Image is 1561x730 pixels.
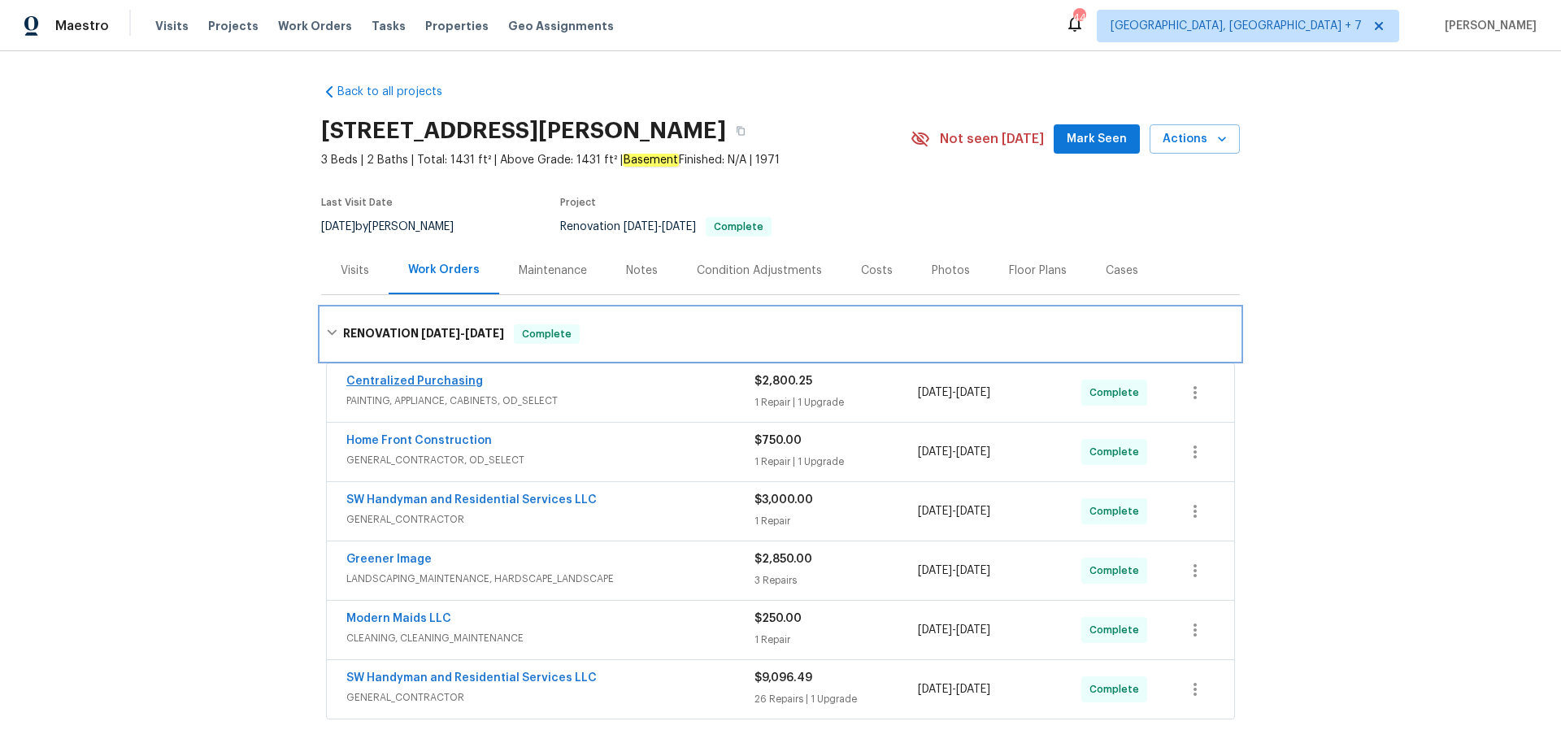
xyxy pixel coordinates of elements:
[861,263,893,279] div: Costs
[754,454,918,470] div: 1 Repair | 1 Upgrade
[956,684,990,695] span: [DATE]
[1089,385,1146,401] span: Complete
[1089,503,1146,519] span: Complete
[956,446,990,458] span: [DATE]
[346,452,754,468] span: GENERAL_CONTRACTOR, OD_SELECT
[346,435,492,446] a: Home Front Construction
[754,394,918,411] div: 1 Repair | 1 Upgrade
[624,221,696,232] span: -
[1150,124,1240,154] button: Actions
[940,131,1044,147] span: Not seen [DATE]
[321,308,1240,360] div: RENOVATION [DATE]-[DATE]Complete
[624,221,658,232] span: [DATE]
[515,326,578,342] span: Complete
[321,217,473,237] div: by [PERSON_NAME]
[321,198,393,207] span: Last Visit Date
[918,684,952,695] span: [DATE]
[519,263,587,279] div: Maintenance
[754,572,918,589] div: 3 Repairs
[1054,124,1140,154] button: Mark Seen
[55,18,109,34] span: Maestro
[754,435,802,446] span: $750.00
[346,494,597,506] a: SW Handyman and Residential Services LLC
[918,444,990,460] span: -
[754,613,802,624] span: $250.00
[754,554,812,565] span: $2,850.00
[1163,129,1227,150] span: Actions
[425,18,489,34] span: Properties
[754,691,918,707] div: 26 Repairs | 1 Upgrade
[623,154,679,167] em: Basement
[918,681,990,697] span: -
[918,624,952,636] span: [DATE]
[346,613,451,624] a: Modern Maids LLC
[956,506,990,517] span: [DATE]
[754,494,813,506] span: $3,000.00
[321,221,355,232] span: [DATE]
[956,624,990,636] span: [DATE]
[726,116,755,146] button: Copy Address
[343,324,504,344] h6: RENOVATION
[346,672,597,684] a: SW Handyman and Residential Services LLC
[421,328,460,339] span: [DATE]
[421,328,504,339] span: -
[208,18,259,34] span: Projects
[754,632,918,648] div: 1 Repair
[626,263,658,279] div: Notes
[1089,681,1146,697] span: Complete
[707,222,770,232] span: Complete
[1089,563,1146,579] span: Complete
[346,689,754,706] span: GENERAL_CONTRACTOR
[956,387,990,398] span: [DATE]
[1111,18,1362,34] span: [GEOGRAPHIC_DATA], [GEOGRAPHIC_DATA] + 7
[918,563,990,579] span: -
[918,565,952,576] span: [DATE]
[1089,444,1146,460] span: Complete
[754,672,812,684] span: $9,096.49
[560,221,772,232] span: Renovation
[1067,129,1127,150] span: Mark Seen
[918,446,952,458] span: [DATE]
[918,385,990,401] span: -
[1106,263,1138,279] div: Cases
[346,630,754,646] span: CLEANING, CLEANING_MAINTENANCE
[321,152,911,168] span: 3 Beds | 2 Baths | Total: 1431 ft² | Above Grade: 1431 ft² | Finished: N/A | 1971
[346,554,432,565] a: Greener Image
[918,387,952,398] span: [DATE]
[1009,263,1067,279] div: Floor Plans
[560,198,596,207] span: Project
[754,513,918,529] div: 1 Repair
[697,263,822,279] div: Condition Adjustments
[932,263,970,279] div: Photos
[956,565,990,576] span: [DATE]
[1438,18,1537,34] span: [PERSON_NAME]
[1073,10,1085,26] div: 44
[321,123,726,139] h2: [STREET_ADDRESS][PERSON_NAME]
[1089,622,1146,638] span: Complete
[408,262,480,278] div: Work Orders
[508,18,614,34] span: Geo Assignments
[346,511,754,528] span: GENERAL_CONTRACTOR
[918,503,990,519] span: -
[155,18,189,34] span: Visits
[278,18,352,34] span: Work Orders
[918,506,952,517] span: [DATE]
[346,376,483,387] a: Centralized Purchasing
[754,376,812,387] span: $2,800.25
[372,20,406,32] span: Tasks
[341,263,369,279] div: Visits
[918,622,990,638] span: -
[465,328,504,339] span: [DATE]
[346,393,754,409] span: PAINTING, APPLIANCE, CABINETS, OD_SELECT
[662,221,696,232] span: [DATE]
[321,84,477,100] a: Back to all projects
[346,571,754,587] span: LANDSCAPING_MAINTENANCE, HARDSCAPE_LANDSCAPE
